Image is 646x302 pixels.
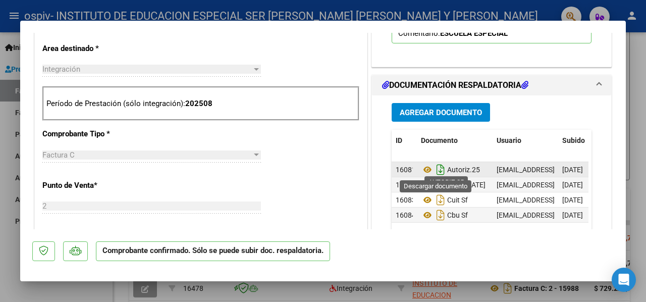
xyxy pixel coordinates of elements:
span: 16082 [396,181,416,189]
strong: ESCUELA ESPECIAL [440,29,508,38]
datatable-header-cell: ID [392,130,417,152]
strong: 202508 [185,99,212,108]
span: Autoriz.25 [421,166,480,174]
div: Open Intercom Messenger [612,268,636,292]
i: Descargar documento [434,207,447,223]
p: Comprobante Tipo * [42,128,137,140]
i: Descargar documento [434,192,447,208]
h1: DOCUMENTACIÓN RESPALDATORIA [382,79,528,91]
span: Documento [421,136,458,144]
span: [DATE] [562,211,583,219]
i: Descargar documento [434,177,447,193]
span: Cbu Sf [421,211,468,219]
p: Area destinado * [42,43,137,55]
span: [DATE] [562,196,583,204]
p: Período de Prestación (sólo integración): [46,98,355,110]
span: [DATE] [562,181,583,189]
datatable-header-cell: Documento [417,130,493,152]
p: Comprobante confirmado. Sólo se puede subir doc. respaldatoria. [96,241,330,261]
datatable-header-cell: Subido [558,130,609,152]
span: 16081 [396,166,416,174]
datatable-header-cell: Usuario [493,130,558,152]
span: Subido [562,136,585,144]
span: Asist.[DATE] [421,181,486,189]
span: Cuit Sf [421,196,468,204]
span: Comentario: [398,29,508,38]
span: 16083 [396,196,416,204]
i: Descargar documento [434,162,447,178]
span: [DATE] [562,166,583,174]
span: ID [396,136,402,144]
span: Factura C [42,150,75,160]
span: Integración [42,65,80,74]
span: Usuario [497,136,521,144]
button: Agregar Documento [392,103,490,122]
p: Punto de Venta [42,180,137,191]
mat-expansion-panel-header: DOCUMENTACIÓN RESPALDATORIA [372,75,611,95]
span: 16084 [396,211,416,219]
span: Agregar Documento [400,108,482,117]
